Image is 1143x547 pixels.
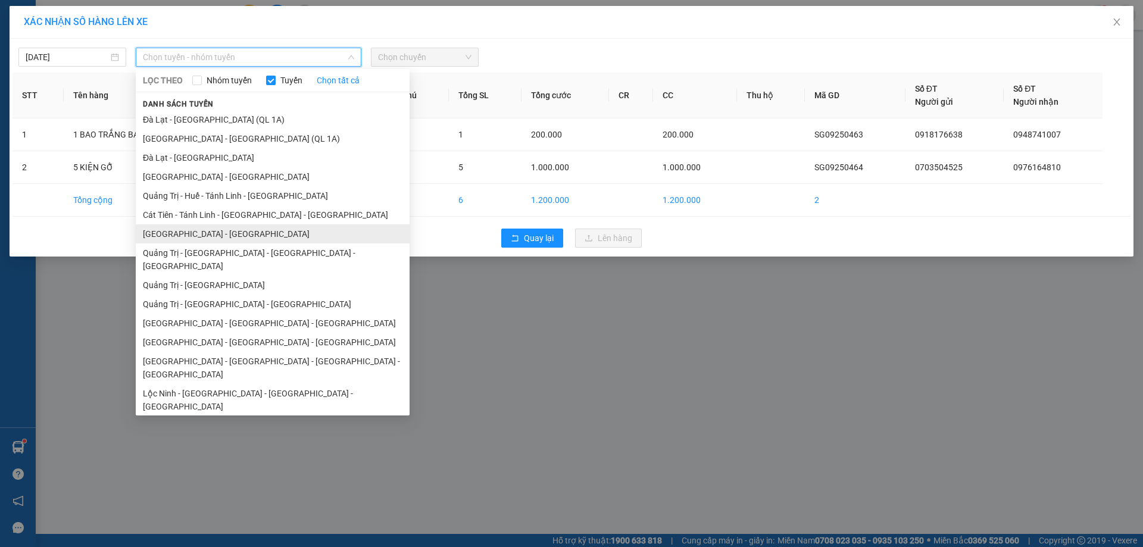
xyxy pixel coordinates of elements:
span: 5 [458,162,463,172]
p: Gửi: [5,8,88,34]
span: Số ĐT [915,84,938,93]
span: SG09250463 [814,130,863,139]
button: uploadLên hàng [575,229,642,248]
span: Danh sách tuyến [136,99,221,110]
span: 200.000 [663,130,694,139]
span: Quay lại [524,232,554,245]
span: 0 [24,67,30,80]
li: [GEOGRAPHIC_DATA] - [GEOGRAPHIC_DATA] - [GEOGRAPHIC_DATA] - [GEOGRAPHIC_DATA] [136,352,410,384]
span: close [1112,17,1122,27]
li: Đà Lạt - [GEOGRAPHIC_DATA] (QL 1A) [136,110,410,129]
span: 200.000 [531,130,562,139]
span: 1.000.000 [51,67,102,80]
td: 2 [13,151,64,184]
li: [GEOGRAPHIC_DATA] - [GEOGRAPHIC_DATA] [136,224,410,243]
span: 0 [44,82,51,95]
span: Giao: [89,51,153,62]
span: Số ĐT [1013,84,1036,93]
span: 0918176638 [915,130,963,139]
p: Nhận: [89,7,174,33]
span: rollback [511,234,519,243]
li: Đà Lạt - [GEOGRAPHIC_DATA] [136,148,410,167]
span: CC: [30,67,48,80]
li: [GEOGRAPHIC_DATA] - [GEOGRAPHIC_DATA] - [GEOGRAPHIC_DATA] [136,333,410,352]
span: Tuyến [276,74,307,87]
button: rollbackQuay lại [501,229,563,248]
th: Thu hộ [737,73,805,118]
span: 0976164810 [1013,162,1061,172]
th: STT [13,73,64,118]
button: Close [1100,6,1133,39]
span: Chọn tuyến - nhóm tuyến [143,48,354,66]
th: CR [609,73,653,118]
th: Tổng SL [449,73,522,118]
span: 0703504525 [915,162,963,172]
span: 0948741007 [1013,130,1061,139]
span: 0703504525 [5,36,70,49]
th: CC [653,73,738,118]
span: Chọn chuyến [378,48,471,66]
li: Lộc Ninh - [GEOGRAPHIC_DATA] - [GEOGRAPHIC_DATA] - [GEOGRAPHIC_DATA] [136,384,410,416]
input: 12/09/2025 [26,51,108,64]
span: Người nhận [1013,97,1058,107]
span: CR: [4,67,21,80]
td: 1 [13,118,64,151]
li: Quảng Trị - Huế - Tánh Linh - [GEOGRAPHIC_DATA] [136,186,410,205]
span: down [348,54,355,61]
li: Quảng Trị - [GEOGRAPHIC_DATA] [136,276,410,295]
span: Lấy: [5,51,23,62]
span: CAM LỘ [111,49,153,62]
span: 0976164810 [89,35,155,48]
th: Tên hàng [64,73,196,118]
li: [GEOGRAPHIC_DATA] - [GEOGRAPHIC_DATA] [136,167,410,186]
span: SG09250464 [814,162,863,172]
li: Quảng Trị - [GEOGRAPHIC_DATA] - [GEOGRAPHIC_DATA] [136,295,410,314]
span: XÁC NHẬN SỐ HÀNG LÊN XE [24,16,148,27]
li: [GEOGRAPHIC_DATA] - [GEOGRAPHIC_DATA] - [GEOGRAPHIC_DATA] [136,314,410,333]
a: Chọn tất cả [317,74,360,87]
td: 6 [449,184,522,217]
span: VP An Sương [5,8,55,34]
td: 1 BAO TRẮNG BẠC [64,118,196,151]
span: 1 [458,130,463,139]
li: Quảng Trị - [GEOGRAPHIC_DATA] - [GEOGRAPHIC_DATA] - [GEOGRAPHIC_DATA] [136,243,410,276]
span: 1.000.000 [531,162,569,172]
td: 1.200.000 [521,184,608,217]
span: LỌC THEO [143,74,183,87]
span: 1.000.000 [663,162,701,172]
td: 1.200.000 [653,184,738,217]
span: Người gửi [915,97,953,107]
li: [GEOGRAPHIC_DATA] - [GEOGRAPHIC_DATA] (QL 1A) [136,129,410,148]
th: Ghi chú [379,73,449,118]
span: Nhóm tuyến [202,74,257,87]
span: VP 330 [PERSON_NAME] [89,7,174,33]
td: 5 KIỆN GỖ [64,151,196,184]
li: Cát Tiên - Tánh Linh - [GEOGRAPHIC_DATA] - [GEOGRAPHIC_DATA] [136,205,410,224]
td: Tổng cộng [64,184,196,217]
th: Mã GD [805,73,905,118]
td: 2 [805,184,905,217]
th: Tổng cước [521,73,608,118]
span: Thu hộ: [4,82,41,95]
